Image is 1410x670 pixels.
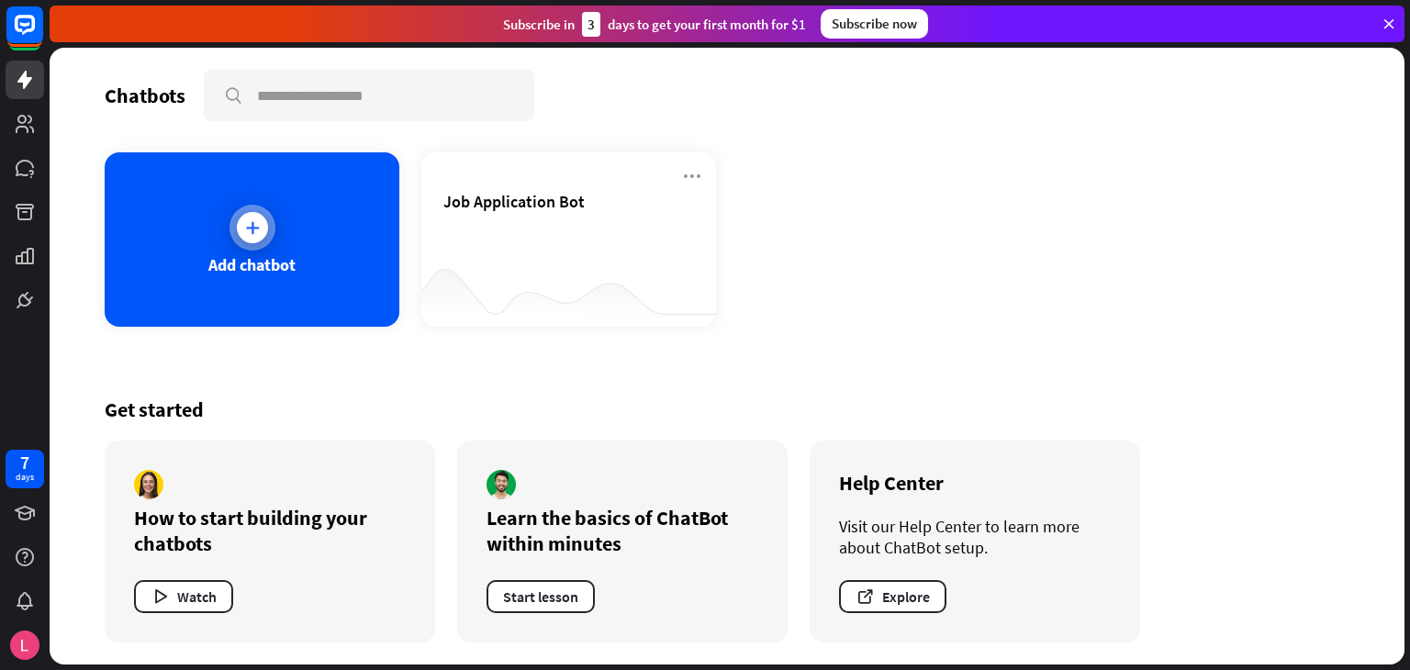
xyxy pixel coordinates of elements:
[821,9,928,39] div: Subscribe now
[134,580,233,613] button: Watch
[6,450,44,488] a: 7 days
[443,191,585,212] span: Job Application Bot
[839,580,946,613] button: Explore
[16,471,34,484] div: days
[487,505,758,556] div: Learn the basics of ChatBot within minutes
[15,7,70,62] button: Open LiveChat chat widget
[208,254,296,275] div: Add chatbot
[105,396,1349,422] div: Get started
[487,470,516,499] img: author
[487,580,595,613] button: Start lesson
[20,454,29,471] div: 7
[105,83,185,108] div: Chatbots
[839,470,1111,496] div: Help Center
[839,516,1111,558] div: Visit our Help Center to learn more about ChatBot setup.
[134,470,163,499] img: author
[134,505,406,556] div: How to start building your chatbots
[582,12,600,37] div: 3
[503,12,806,37] div: Subscribe in days to get your first month for $1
